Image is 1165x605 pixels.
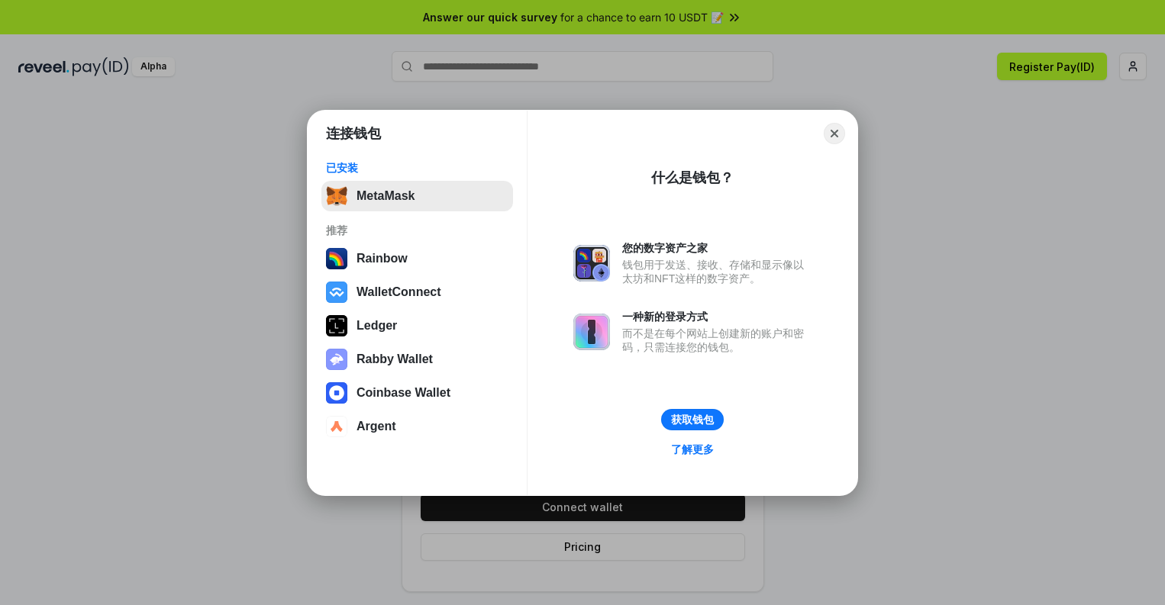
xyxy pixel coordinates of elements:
div: Rainbow [357,252,408,265]
div: Rabby Wallet [357,352,433,366]
a: 了解更多 [662,439,723,459]
button: Rainbow [321,243,513,274]
button: MetaMask [321,181,513,211]
button: Ledger [321,311,513,341]
div: Coinbase Wallet [357,386,450,400]
div: 已安装 [326,161,508,175]
img: svg+xml,%3Csvg%20width%3D%22120%22%20height%3D%22120%22%20viewBox%3D%220%200%20120%20120%22%20fil... [326,248,347,269]
div: 钱包用于发送、接收、存储和显示像以太坊和NFT这样的数字资产。 [622,258,812,285]
div: MetaMask [357,189,415,203]
button: Argent [321,411,513,442]
button: Close [824,123,845,144]
img: svg+xml,%3Csvg%20width%3D%2228%22%20height%3D%2228%22%20viewBox%3D%220%200%2028%2028%22%20fill%3D... [326,416,347,437]
img: svg+xml,%3Csvg%20fill%3D%22none%22%20height%3D%2233%22%20viewBox%3D%220%200%2035%2033%22%20width%... [326,185,347,207]
div: 而不是在每个网站上创建新的账户和密码，只需连接您的钱包。 [622,327,812,354]
div: Argent [357,420,396,433]
img: svg+xml,%3Csvg%20width%3D%2228%22%20height%3D%2228%22%20viewBox%3D%220%200%2028%2028%22%20fill%3D... [326,382,347,404]
img: svg+xml,%3Csvg%20width%3D%2228%22%20height%3D%2228%22%20viewBox%3D%220%200%2028%2028%22%20fill%3D... [326,282,347,303]
div: 什么是钱包？ [651,169,734,187]
div: 一种新的登录方式 [622,310,812,323]
div: 了解更多 [671,442,714,456]
div: 获取钱包 [671,413,714,426]
button: Coinbase Wallet [321,378,513,408]
button: WalletConnect [321,277,513,307]
img: svg+xml,%3Csvg%20xmlns%3D%22http%3A%2F%2Fwww.w3.org%2F2000%2Fsvg%22%20fill%3D%22none%22%20viewBox... [573,245,610,282]
button: 获取钱包 [661,409,724,430]
button: Rabby Wallet [321,344,513,375]
div: 您的数字资产之家 [622,241,812,255]
img: svg+xml,%3Csvg%20xmlns%3D%22http%3A%2F%2Fwww.w3.org%2F2000%2Fsvg%22%20fill%3D%22none%22%20viewBox... [573,314,610,350]
h1: 连接钱包 [326,124,381,143]
img: svg+xml,%3Csvg%20xmlns%3D%22http%3A%2F%2Fwww.w3.org%2F2000%2Fsvg%22%20fill%3D%22none%22%20viewBox... [326,349,347,370]
div: WalletConnect [357,285,441,299]
div: Ledger [357,319,397,333]
img: svg+xml,%3Csvg%20xmlns%3D%22http%3A%2F%2Fwww.w3.org%2F2000%2Fsvg%22%20width%3D%2228%22%20height%3... [326,315,347,336]
div: 推荐 [326,224,508,237]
